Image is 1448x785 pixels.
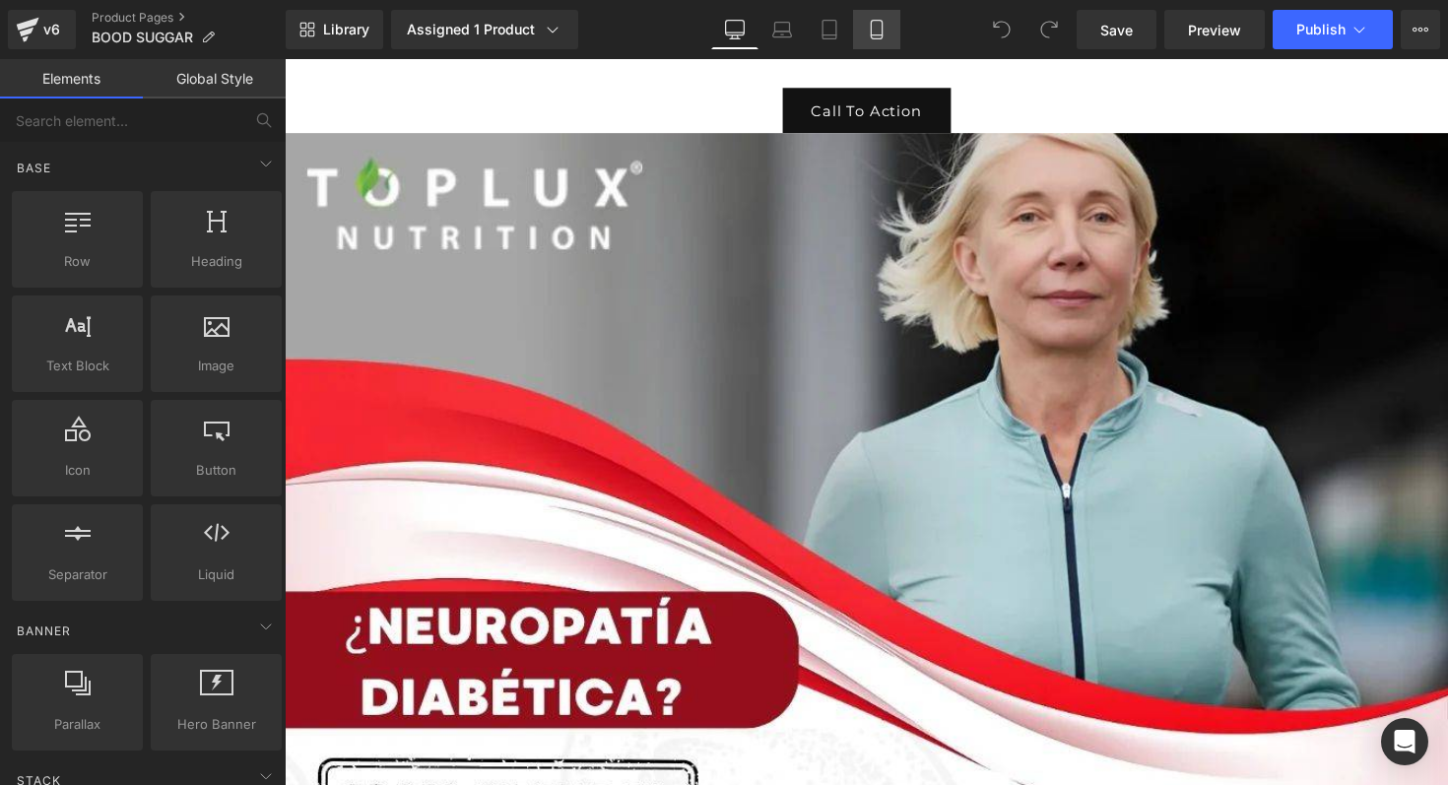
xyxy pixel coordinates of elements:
a: Preview [1164,10,1265,49]
a: Desktop [711,10,758,49]
span: Base [15,159,53,177]
div: v6 [39,17,64,42]
a: Call To Action [510,30,683,76]
span: Icon [18,460,137,481]
span: Text Block [18,356,137,376]
span: Heading [157,251,276,272]
button: Publish [1273,10,1393,49]
button: Redo [1029,10,1069,49]
span: Preview [1188,20,1241,40]
button: Undo [982,10,1021,49]
a: Mobile [853,10,900,49]
div: Open Intercom Messenger [1381,718,1428,765]
span: Image [157,356,276,376]
span: Publish [1296,22,1346,37]
span: Parallax [18,714,137,735]
span: Banner [15,621,73,640]
button: More [1401,10,1440,49]
span: Save [1100,20,1133,40]
span: Hero Banner [157,714,276,735]
a: Global Style [143,59,286,98]
span: Separator [18,564,137,585]
span: BOOD SUGGAR [92,30,193,45]
span: Library [323,21,369,38]
a: Laptop [758,10,806,49]
a: Tablet [806,10,853,49]
a: v6 [8,10,76,49]
span: Liquid [157,564,276,585]
a: Product Pages [92,10,286,26]
span: Row [18,251,137,272]
span: Button [157,460,276,481]
a: New Library [286,10,383,49]
div: Assigned 1 Product [407,20,562,39]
